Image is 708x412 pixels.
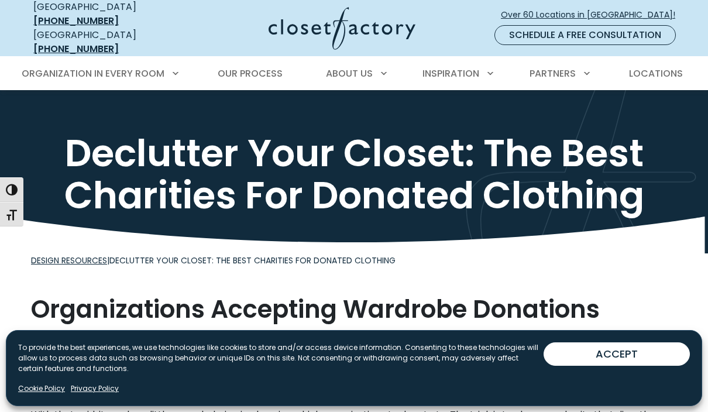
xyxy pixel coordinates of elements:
span: Locations [629,67,683,80]
div: [GEOGRAPHIC_DATA] [33,28,177,56]
span: Declutter Your Closet: The Best Charities For Donated Clothing [109,255,396,266]
span: Inspiration [422,67,479,80]
span: Over 60 Locations in [GEOGRAPHIC_DATA]! [501,9,685,21]
a: Over 60 Locations in [GEOGRAPHIC_DATA]! [500,5,685,25]
span: Our Process [218,67,283,80]
img: Closet Factory Logo [269,7,415,50]
button: ACCEPT [544,342,690,366]
h2: Organizations Accepting Wardrobe Donations [31,296,677,324]
a: Design Resources [31,255,107,266]
span: | [31,255,396,266]
a: Cookie Policy [18,383,65,394]
p: Every so often we all need to declutter our closets. Whether you are completely overhauling it to... [31,328,677,399]
a: [PHONE_NUMBER] [33,14,119,28]
nav: Primary Menu [13,57,695,90]
span: Organization in Every Room [22,67,164,80]
a: [PHONE_NUMBER] [33,42,119,56]
p: To provide the best experiences, we use technologies like cookies to store and/or access device i... [18,342,544,374]
a: Schedule a Free Consultation [494,25,676,45]
h1: Declutter Your Closet: The Best Charities For Donated Clothing [31,132,677,217]
span: Partners [530,67,576,80]
span: About Us [326,67,373,80]
a: Privacy Policy [71,383,119,394]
